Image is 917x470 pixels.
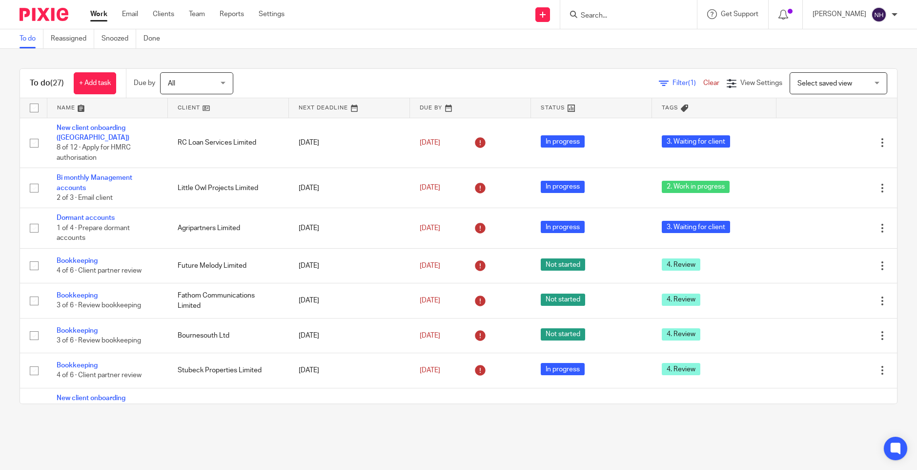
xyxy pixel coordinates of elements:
[57,194,113,201] span: 2 of 3 · Email client
[30,78,64,88] h1: To do
[662,363,700,375] span: 4. Review
[168,283,289,318] td: Fathom Communications Limited
[57,125,129,141] a: New client onboarding ([GEOGRAPHIC_DATA])
[168,353,289,388] td: Stubeck Properties Limited
[580,12,668,21] input: Search
[289,168,410,208] td: [DATE]
[57,362,98,369] a: Bookkeeping
[721,11,758,18] span: Get Support
[420,297,440,304] span: [DATE]
[871,7,887,22] img: svg%3E
[420,332,440,339] span: [DATE]
[220,9,244,19] a: Reports
[57,144,131,161] span: 8 of 12 · Apply for HMRC authorisation
[541,221,585,233] span: In progress
[420,139,440,146] span: [DATE]
[143,29,167,48] a: Done
[420,262,440,269] span: [DATE]
[122,9,138,19] a: Email
[90,9,107,19] a: Work
[134,78,155,88] p: Due by
[420,225,440,232] span: [DATE]
[189,9,205,19] a: Team
[541,135,585,148] span: In progress
[57,267,142,274] span: 4 of 6 · Client partner review
[51,29,94,48] a: Reassigned
[57,257,98,264] a: Bookkeeping
[662,221,730,233] span: 3. Waiting for client
[813,9,866,19] p: [PERSON_NAME]
[57,395,129,411] a: New client onboarding ([GEOGRAPHIC_DATA])
[662,258,700,271] span: 4. Review
[672,80,703,86] span: Filter
[420,185,440,192] span: [DATE]
[57,337,141,344] span: 3 of 6 · Review bookkeeping
[168,208,289,248] td: Agripartners Limited
[688,80,696,86] span: (1)
[57,214,115,221] a: Dormant accounts
[50,79,64,87] span: (27)
[289,318,410,353] td: [DATE]
[20,29,43,48] a: To do
[662,181,730,193] span: 2. Work in progress
[20,8,68,21] img: Pixie
[541,328,585,341] span: Not started
[541,294,585,306] span: Not started
[289,208,410,248] td: [DATE]
[57,302,141,309] span: 3 of 6 · Review bookkeeping
[662,328,700,341] span: 4. Review
[168,168,289,208] td: Little Owl Projects Limited
[740,80,782,86] span: View Settings
[57,372,142,379] span: 4 of 6 · Client partner review
[168,318,289,353] td: Bournesouth Ltd
[662,105,678,110] span: Tags
[57,174,132,191] a: Bi monthly Management accounts
[289,118,410,168] td: [DATE]
[797,80,852,87] span: Select saved view
[289,388,410,438] td: [DATE]
[102,29,136,48] a: Snoozed
[168,118,289,168] td: RC Loan Services Limited
[289,353,410,388] td: [DATE]
[168,388,289,438] td: Tidalwood Limited
[420,367,440,374] span: [DATE]
[57,327,98,334] a: Bookkeeping
[662,135,730,148] span: 3. Waiting for client
[168,248,289,283] td: Future Melody Limited
[541,258,585,271] span: Not started
[57,225,130,242] span: 1 of 4 · Prepare dormant accounts
[259,9,285,19] a: Settings
[57,292,98,299] a: Bookkeeping
[74,72,116,94] a: + Add task
[541,363,585,375] span: In progress
[541,181,585,193] span: In progress
[168,80,175,87] span: All
[289,248,410,283] td: [DATE]
[703,80,719,86] a: Clear
[289,283,410,318] td: [DATE]
[662,294,700,306] span: 4. Review
[153,9,174,19] a: Clients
